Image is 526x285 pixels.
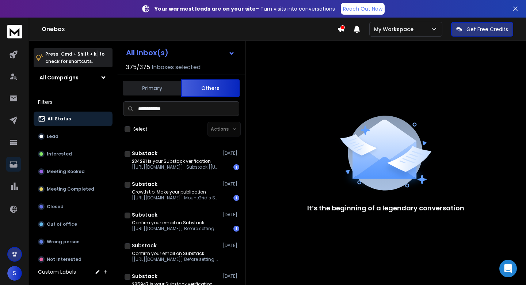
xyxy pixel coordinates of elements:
[47,116,71,122] p: All Status
[47,239,80,245] p: Wrong person
[34,235,113,249] button: Wrong person
[132,195,220,201] p: [[URL][DOMAIN_NAME]] MountGrid’s Substack [[URL][DOMAIN_NAME]!,w_88,h_88,c_fill,f_auto,q_auto:goo...
[133,126,148,132] label: Select
[307,203,464,213] p: It’s the beginning of a legendary conversation
[223,150,239,156] p: [DATE]
[34,112,113,126] button: All Status
[126,63,150,72] span: 375 / 375
[34,147,113,161] button: Interested
[60,50,98,58] span: Cmd + Shift + k
[233,226,239,232] div: 1
[47,169,85,175] p: Meeting Booked
[132,256,220,262] p: [[URL][DOMAIN_NAME]] Before setting up your publication,
[7,25,22,38] img: logo
[123,80,181,96] button: Primary
[47,256,81,262] p: Not Interested
[34,199,113,214] button: Closed
[132,242,157,249] h1: Substack
[132,273,157,280] h1: Substack
[45,50,104,65] p: Press to check for shortcuts.
[34,252,113,267] button: Not Interested
[132,180,157,188] h1: Substack
[34,97,113,107] h3: Filters
[466,26,508,33] p: Get Free Credits
[132,251,220,256] p: Confirm your email on Substack
[132,220,220,226] p: Confirm your email on Substack
[181,79,240,97] button: Others
[132,226,220,232] p: [[URL][DOMAIN_NAME]] Before setting up your publication,
[7,266,22,281] button: S
[152,63,201,72] h3: Inboxes selected
[34,182,113,196] button: Meeting Completed
[132,158,220,164] p: 234291 is your Substack verification
[343,5,382,12] p: Reach Out Now
[499,260,517,277] div: Open Intercom Messenger
[132,211,157,218] h1: Substack
[451,22,513,37] button: Get Free Credits
[233,195,239,201] div: 1
[374,26,416,33] p: My Workspace
[126,49,168,56] h1: All Inbox(s)
[47,186,94,192] p: Meeting Completed
[223,212,239,218] p: [DATE]
[132,164,220,170] p: [[URL][DOMAIN_NAME]] Substack [[URL][DOMAIN_NAME]!,w_80,h_80,c_fill,f_auto,q_auto:good,fl_progres...
[38,268,76,275] h3: Custom Labels
[34,164,113,179] button: Meeting Booked
[223,273,239,279] p: [DATE]
[42,25,337,34] h1: Onebox
[132,189,220,195] p: Growth tip: Make your publication
[155,5,335,12] p: – Turn visits into conversations
[223,181,239,187] p: [DATE]
[34,217,113,232] button: Out of office
[132,150,157,157] h1: Substack
[155,5,256,12] strong: Your warmest leads are on your site
[47,204,64,210] p: Closed
[34,70,113,85] button: All Campaigns
[47,221,77,227] p: Out of office
[34,129,113,144] button: Lead
[47,134,58,139] p: Lead
[120,45,241,60] button: All Inbox(s)
[223,243,239,248] p: [DATE]
[341,3,385,15] a: Reach Out Now
[233,164,239,170] div: 1
[47,151,72,157] p: Interested
[39,74,79,81] h1: All Campaigns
